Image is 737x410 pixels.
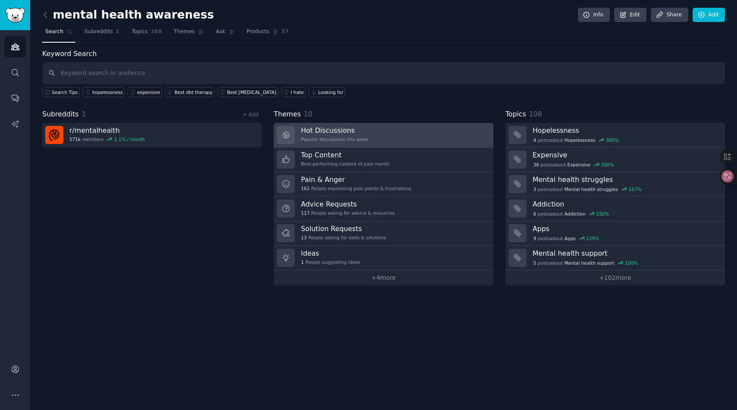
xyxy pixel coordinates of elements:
[69,136,81,142] span: 571k
[628,186,641,192] div: 167 %
[529,110,542,118] span: 108
[274,109,301,120] span: Themes
[116,28,120,36] span: 1
[151,28,162,36] span: 108
[52,89,78,95] span: Search Tips
[69,126,145,135] h3: r/ mentalhealth
[565,260,615,266] span: Mental health support
[625,260,638,266] div: 100 %
[506,109,526,120] span: Topics
[45,28,63,36] span: Search
[218,87,278,97] a: Best [MEDICAL_DATA]
[506,172,725,197] a: Mental health struggles3postsaboutMental health struggles167%
[114,136,145,142] div: 1.1 % / month
[42,87,80,97] button: Search Tips
[301,259,360,265] div: People suggesting ideas
[506,270,725,285] a: +102more
[301,210,309,216] span: 117
[533,224,719,233] h3: Apps
[301,235,306,241] span: 13
[533,137,536,143] span: 4
[281,28,289,36] span: 37
[506,147,725,172] a: Expensive36postsaboutExpensive200%
[274,197,493,221] a: Advice Requests117People asking for advice & resources
[175,89,212,95] div: Best dbt therapy
[301,126,368,135] h3: Hot Discussions
[533,136,620,144] div: post s about
[533,260,536,266] span: 5
[606,137,619,143] div: 300 %
[533,259,639,267] div: post s about
[601,162,614,168] div: 200 %
[506,221,725,246] a: Apps9postsaboutApps129%
[533,162,539,168] span: 36
[291,89,304,95] div: I hate
[309,87,345,97] a: Looking for
[301,235,386,241] div: People asking for tools & solutions
[304,110,312,118] span: 10
[565,235,576,241] span: Apps
[81,25,122,43] a: Subreddits1
[318,89,344,95] div: Looking for
[137,89,160,95] div: expensive
[274,270,493,285] a: +4more
[216,28,225,36] span: Ask
[596,211,609,217] div: 150 %
[301,249,360,258] h3: Ideas
[92,89,123,95] div: hopelessness
[301,185,411,191] div: People expressing pain points & frustrations
[301,224,386,233] h3: Solution Requests
[301,136,368,142] div: Popular discussions this week
[274,147,493,172] a: Top ContentBest-performing content of past month
[301,161,390,167] div: Best-performing content of past month
[242,112,259,118] a: + Add
[301,200,394,209] h3: Advice Requests
[274,246,493,270] a: Ideas1People suggesting ideas
[274,221,493,246] a: Solution Requests13People asking for tools & solutions
[42,109,79,120] span: Subreddits
[281,87,306,97] a: I hate
[565,186,618,192] span: Mental health struggles
[578,8,610,22] a: Info
[301,210,394,216] div: People asking for advice & resources
[693,8,725,22] a: Add
[213,25,237,43] a: Ask
[614,8,646,22] a: Edit
[533,185,642,193] div: post s about
[533,186,536,192] span: 3
[42,50,97,58] label: Keyword Search
[533,211,536,217] span: 6
[506,197,725,221] a: Addiction6postsaboutAddiction150%
[506,246,725,270] a: Mental health support5postsaboutMental health support100%
[301,175,411,184] h3: Pain & Anger
[45,126,63,144] img: mentalhealth
[84,28,113,36] span: Subreddits
[227,89,276,95] div: Best [MEDICAL_DATA]
[128,87,162,97] a: expensive
[533,161,615,169] div: post s about
[244,25,292,43] a: Products37
[301,150,390,160] h3: Top Content
[533,200,719,209] h3: Addiction
[42,62,725,84] input: Keyword search in audience
[83,87,125,97] a: hopelessness
[533,235,536,241] span: 9
[301,185,309,191] span: 162
[274,123,493,147] a: Hot DiscussionsPopular discussions this week
[506,123,725,147] a: Hopelessness4postsaboutHopelessness300%
[565,211,586,217] span: Addiction
[586,235,599,241] div: 129 %
[565,137,596,143] span: Hopelessness
[533,210,610,218] div: post s about
[533,150,719,160] h3: Expensive
[128,25,165,43] a: Topics108
[131,28,147,36] span: Topics
[533,175,719,184] h3: Mental health struggles
[533,249,719,258] h3: Mental health support
[42,8,214,22] h2: mental health awareness
[567,162,590,168] span: Expensive
[5,8,25,23] img: GummySearch logo
[533,235,600,242] div: post s about
[247,28,269,36] span: Products
[301,259,304,265] span: 1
